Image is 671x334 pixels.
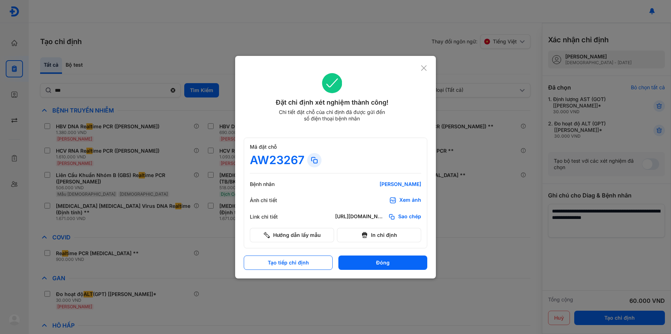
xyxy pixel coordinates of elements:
div: Ảnh chi tiết [250,197,293,204]
div: [URL][DOMAIN_NAME] [335,213,385,220]
div: Đặt chỉ định xét nghiệm thành công! [244,97,420,108]
button: Đóng [338,256,427,270]
button: Tạo tiếp chỉ định [244,256,333,270]
div: AW23267 [250,153,304,167]
div: Bệnh nhân [250,181,293,187]
div: [PERSON_NAME] [335,181,421,187]
div: Mã đặt chỗ [250,144,421,150]
button: In chỉ định [337,228,421,242]
div: Link chi tiết [250,214,293,220]
button: Hướng dẫn lấy mẫu [250,228,334,242]
div: Xem ảnh [399,197,421,204]
span: Sao chép [398,213,421,220]
div: Chi tiết đặt chỗ của chỉ định đã được gửi đến số điện thoại bệnh nhân [276,109,388,122]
